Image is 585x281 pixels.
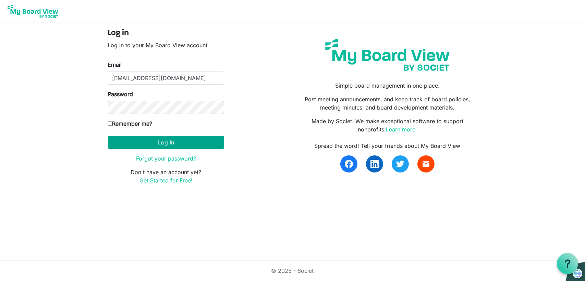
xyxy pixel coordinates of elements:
[108,61,122,69] label: Email
[320,34,455,76] img: my-board-view-societ.svg
[297,95,477,112] p: Post meeting announcements, and keep track of board policies, meeting minutes, and board developm...
[108,121,112,126] input: Remember me?
[386,126,417,133] a: Learn more.
[297,117,477,133] p: Made by Societ. We make exceptional software to support nonprofits.
[297,81,477,90] p: Simple board management in one place.
[396,160,404,168] img: twitter.svg
[108,119,153,128] label: Remember me?
[345,160,353,168] img: facebook.svg
[271,267,314,274] a: © 2025 - Societ
[5,3,60,20] img: My Board View Logo
[108,136,224,149] button: Log in
[422,160,430,168] span: email
[139,177,193,184] a: Get Started for Free!
[108,28,224,38] h4: Log in
[417,155,435,173] a: email
[370,160,379,168] img: linkedin.svg
[108,168,224,184] p: Don't have an account yet?
[297,142,477,150] div: Spread the word! Tell your friends about My Board View
[136,155,196,162] a: Forgot your password?
[108,41,224,49] p: Log in to your My Board View account
[108,90,133,98] label: Password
